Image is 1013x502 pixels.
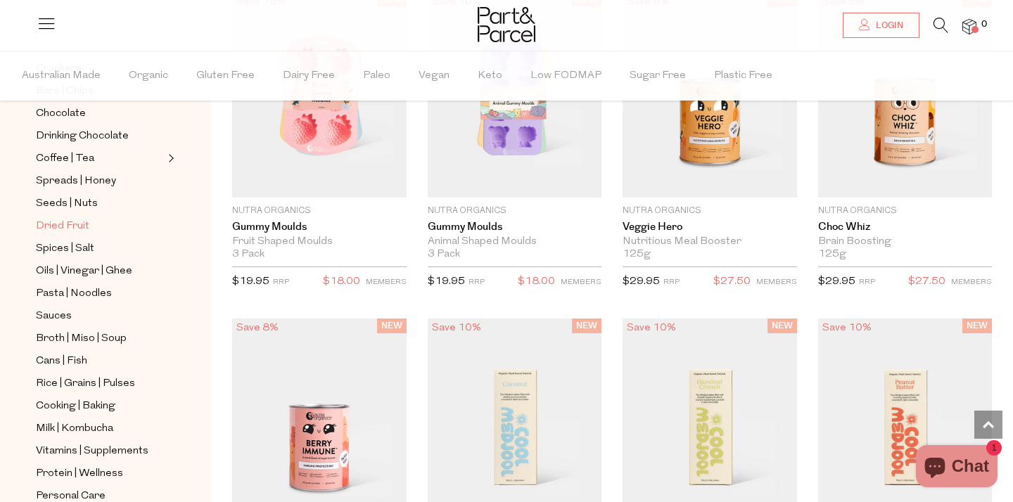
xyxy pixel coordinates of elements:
span: 3 Pack [232,248,265,261]
span: NEW [377,318,407,333]
a: Seeds | Nuts [36,195,164,212]
a: Coffee | Tea [36,150,164,167]
span: Pasta | Noodles [36,285,112,302]
span: 125g [818,248,846,261]
p: Nutra Organics [818,205,993,217]
span: Vegan [419,51,450,101]
span: $27.50 [713,273,751,291]
span: Chocolate [36,105,86,122]
a: Drinking Chocolate [36,127,164,145]
span: Protein | Wellness [36,465,123,482]
span: Dairy Free [283,51,335,101]
span: NEW [767,318,797,333]
div: Save 10% [818,318,876,337]
small: RRP [859,278,875,286]
a: Sauces [36,307,164,325]
div: Save 8% [232,318,283,337]
span: $19.95 [232,276,269,287]
small: MEMBERS [561,278,601,286]
span: Gluten Free [196,51,255,101]
span: $29.95 [623,276,660,287]
span: Login [872,20,903,32]
span: Vitamins | Supplements [36,443,148,460]
span: $18.00 [323,273,360,291]
a: Pasta | Noodles [36,285,164,302]
a: Spreads | Honey [36,172,164,190]
span: Rice | Grains | Pulses [36,375,135,392]
button: Expand/Collapse Coffee | Tea [165,150,174,167]
a: Milk | Kombucha [36,420,164,437]
span: Oils | Vinegar | Ghee [36,263,132,280]
span: Plastic Free [714,51,772,101]
span: Cooking | Baking [36,398,115,415]
span: 3 Pack [428,248,460,261]
a: Broth | Miso | Soup [36,330,164,347]
div: Fruit Shaped Moulds [232,236,407,248]
div: Save 10% [623,318,680,337]
span: Dried Fruit [36,218,89,235]
span: 125g [623,248,651,261]
div: Brain Boosting [818,236,993,248]
small: RRP [469,278,485,286]
span: Paleo [363,51,390,101]
span: Keto [478,51,502,101]
span: $27.50 [908,273,945,291]
div: Save 10% [428,318,485,337]
span: Sauces [36,308,72,325]
a: Choc Whiz [818,221,993,233]
span: $29.95 [818,276,855,287]
span: Spices | Salt [36,240,94,257]
small: MEMBERS [756,278,797,286]
span: Cans | Fish [36,353,87,370]
p: Nutra Organics [623,205,797,217]
a: Cooking | Baking [36,397,164,415]
span: $18.00 [518,273,555,291]
small: RRP [663,278,680,286]
img: Part&Parcel [478,7,535,42]
span: Low FODMAP [530,51,601,101]
small: MEMBERS [366,278,407,286]
span: NEW [962,318,992,333]
a: Gummy Moulds [232,221,407,233]
span: Australian Made [22,51,101,101]
span: Organic [129,51,168,101]
a: Gummy Moulds [428,221,602,233]
span: Milk | Kombucha [36,420,113,437]
p: Nutra Organics [428,205,602,217]
span: NEW [572,318,601,333]
span: Sugar Free [630,51,686,101]
span: Drinking Chocolate [36,128,129,145]
a: Dried Fruit [36,217,164,235]
p: Nutra Organics [232,205,407,217]
a: Vitamins | Supplements [36,442,164,460]
a: Spices | Salt [36,240,164,257]
div: Animal Shaped Moulds [428,236,602,248]
a: Veggie Hero [623,221,797,233]
a: Chocolate [36,105,164,122]
span: Seeds | Nuts [36,195,98,212]
span: Broth | Miso | Soup [36,330,127,347]
a: Oils | Vinegar | Ghee [36,262,164,280]
a: 0 [962,19,976,34]
a: Rice | Grains | Pulses [36,375,164,392]
div: Nutritious Meal Booster [623,236,797,248]
span: Coffee | Tea [36,150,94,167]
a: Protein | Wellness [36,465,164,482]
small: MEMBERS [951,278,992,286]
inbox-online-store-chat: Shopify online store chat [912,445,1002,491]
small: RRP [273,278,289,286]
a: Login [843,13,919,38]
span: 0 [978,18,990,31]
span: $19.95 [428,276,465,287]
a: Cans | Fish [36,352,164,370]
span: Spreads | Honey [36,173,116,190]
